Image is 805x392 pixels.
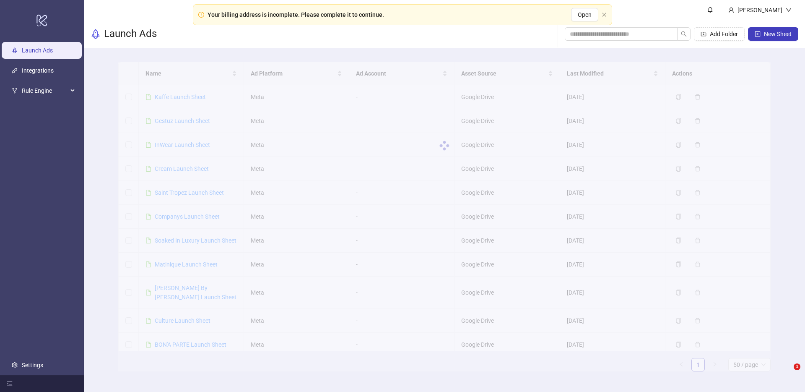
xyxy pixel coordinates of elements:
[755,31,761,37] span: plus-square
[22,47,53,54] a: Launch Ads
[22,82,68,99] span: Rule Engine
[748,27,798,41] button: New Sheet
[12,88,18,94] span: fork
[7,381,13,387] span: menu-fold
[701,31,706,37] span: folder-add
[776,363,797,384] iframe: Intercom live chat
[794,363,800,370] span: 1
[104,27,157,41] h3: Launch Ads
[198,12,204,18] span: exclamation-circle
[22,67,54,74] a: Integrations
[91,29,101,39] span: rocket
[694,27,745,41] button: Add Folder
[710,31,738,37] span: Add Folder
[571,8,598,21] button: Open
[602,12,607,18] button: close
[208,10,384,19] div: Your billing address is incomplete. Please complete it to continue.
[707,7,713,13] span: bell
[764,31,792,37] span: New Sheet
[786,7,792,13] span: down
[728,7,734,13] span: user
[602,12,607,17] span: close
[578,11,592,18] span: Open
[22,362,43,368] a: Settings
[734,5,786,15] div: [PERSON_NAME]
[681,31,687,37] span: search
